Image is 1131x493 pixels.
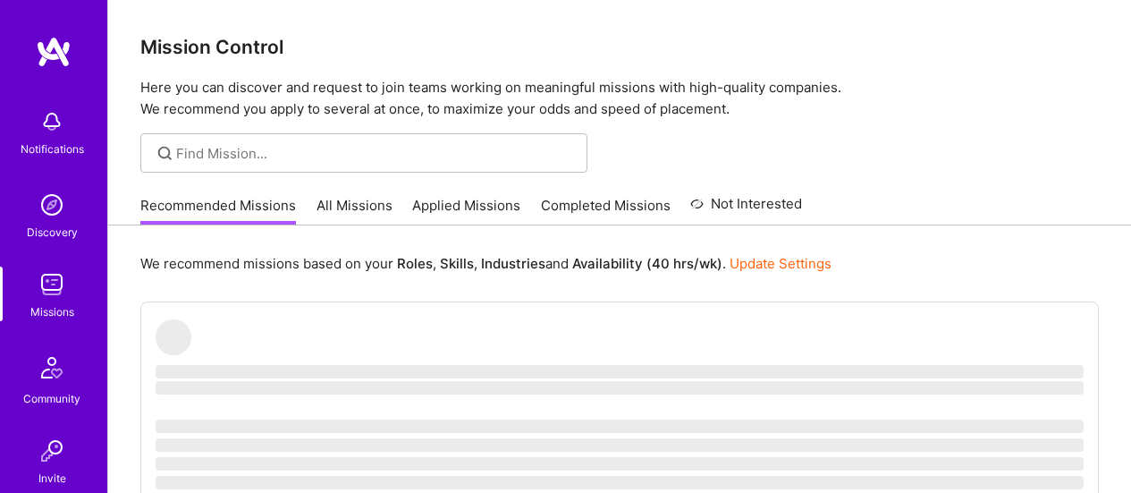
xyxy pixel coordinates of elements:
[34,267,70,302] img: teamwork
[30,302,74,321] div: Missions
[541,196,671,225] a: Completed Missions
[397,255,433,272] b: Roles
[317,196,392,225] a: All Missions
[690,193,802,225] a: Not Interested
[38,469,66,488] div: Invite
[140,254,831,273] p: We recommend missions based on your , , and .
[140,196,296,225] a: Recommended Missions
[730,255,831,272] a: Update Settings
[140,36,1099,58] h3: Mission Control
[176,144,574,163] input: Find Mission...
[21,140,84,158] div: Notifications
[412,196,520,225] a: Applied Missions
[34,433,70,469] img: Invite
[36,36,72,68] img: logo
[27,223,78,242] div: Discovery
[572,255,722,272] b: Availability (40 hrs/wk)
[481,255,545,272] b: Industries
[30,346,73,389] img: Community
[34,187,70,223] img: discovery
[140,77,1099,120] p: Here you can discover and request to join teams working on meaningful missions with high-quality ...
[23,389,80,408] div: Community
[155,143,175,164] i: icon SearchGrey
[34,104,70,140] img: bell
[440,255,474,272] b: Skills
